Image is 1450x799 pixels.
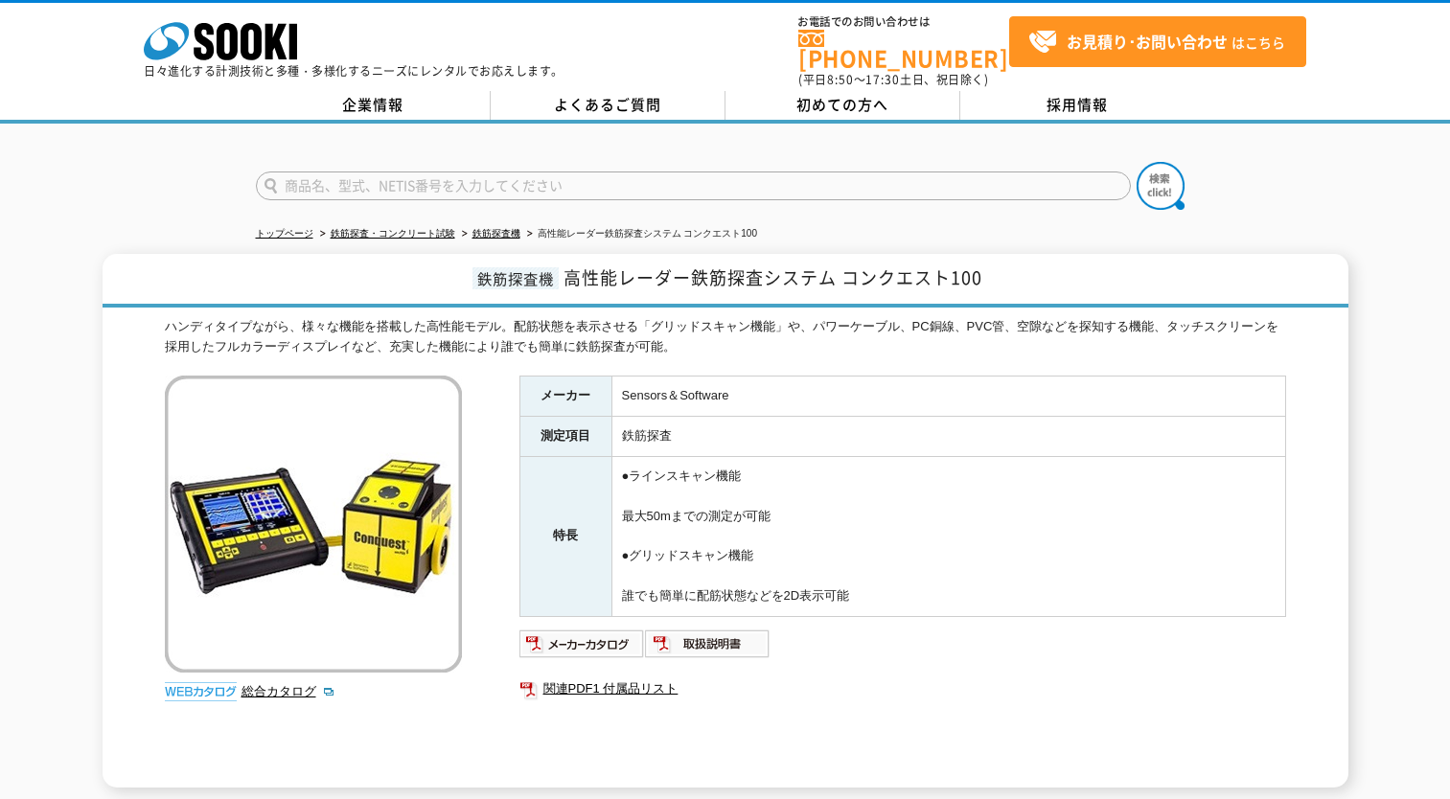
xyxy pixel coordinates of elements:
a: [PHONE_NUMBER] [798,30,1009,69]
a: トップページ [256,228,313,239]
img: メーカーカタログ [519,628,645,659]
span: 高性能レーダー鉄筋探査システム コンクエスト100 [564,264,982,290]
a: 鉄筋探査機 [472,228,520,239]
span: はこちら [1028,28,1285,57]
a: 採用情報 [960,91,1195,120]
span: (平日 ～ 土日、祝日除く) [798,71,988,88]
a: 初めての方へ [725,91,960,120]
a: 総合カタログ [242,684,335,698]
img: 取扱説明書 [645,628,771,659]
p: 日々進化する計測技術と多種・多様化するニーズにレンタルでお応えします。 [144,65,564,77]
a: メーカーカタログ [519,641,645,655]
span: お電話でのお問い合わせは [798,16,1009,28]
th: 特長 [519,457,611,617]
td: 鉄筋探査 [611,417,1285,457]
span: 鉄筋探査機 [472,267,559,289]
li: 高性能レーダー鉄筋探査システム コンクエスト100 [523,224,757,244]
td: Sensors＆Software [611,377,1285,417]
a: 企業情報 [256,91,491,120]
img: 高性能レーダー鉄筋探査システム コンクエスト100 [165,376,462,673]
div: ハンディタイプながら、様々な機能を搭載した高性能モデル。配筋状態を表示させる「グリッドスキャン機能」や、パワーケーブル、PC銅線、PVC管、空隙などを探知する機能、タッチスクリーンを採用したフル... [165,317,1286,357]
td: ●ラインスキャン機能 最大50mまでの測定が可能 ●グリッドスキャン機能 誰でも簡単に配筋状態などを2D表示可能 [611,457,1285,617]
th: 測定項目 [519,417,611,457]
a: 取扱説明書 [645,641,771,655]
span: 17:30 [865,71,900,88]
span: 初めての方へ [796,94,888,115]
span: 8:50 [827,71,854,88]
a: よくあるご質問 [491,91,725,120]
a: お見積り･お問い合わせはこちら [1009,16,1306,67]
a: 鉄筋探査・コンクリート試験 [331,228,455,239]
th: メーカー [519,377,611,417]
strong: お見積り･お問い合わせ [1067,30,1228,53]
input: 商品名、型式、NETIS番号を入力してください [256,171,1131,200]
img: webカタログ [165,682,237,701]
a: 関連PDF1 付属品リスト [519,676,1286,701]
img: btn_search.png [1137,162,1185,210]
